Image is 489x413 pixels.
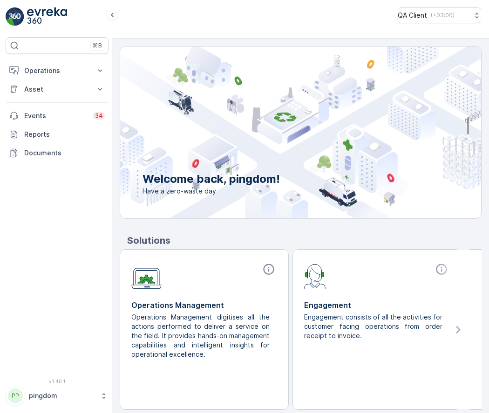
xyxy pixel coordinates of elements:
span: v 1.48.1 [6,379,109,384]
img: city illustration [78,47,481,218]
p: Operations Management [131,300,277,311]
p: Welcome back, pingdom! [143,172,280,187]
p: Operations [24,66,90,75]
button: QA Client(+03:00) [398,7,482,23]
span: Have a zero-waste day [143,187,280,196]
a: Events34 [6,107,109,125]
p: 34 [95,112,103,120]
img: logo [6,7,24,26]
img: module-icon [131,263,162,289]
p: Operations Management digitises all the actions performed to deliver a service on the field. It p... [131,313,270,359]
img: logo_light-DOdMpM7g.png [27,7,67,26]
button: Operations [6,61,109,80]
p: Reports [24,130,105,139]
p: ( +03:00 ) [431,12,455,19]
button: PPpingdom [6,386,109,406]
a: Reports [6,125,109,144]
p: QA Client [398,11,427,20]
a: Documents [6,144,109,162]
p: Documents [24,148,105,158]
p: Asset [24,85,90,94]
img: module-icon [304,263,326,289]
p: Solutions [127,233,482,247]
p: Events [24,111,88,120]
p: pingdom [29,391,95,400]
button: Asset [6,80,109,99]
p: Engagement consists of all the activities for customer facing operations from order receipt to in... [304,313,442,340]
div: PP [8,388,23,403]
p: Engagement [304,300,450,311]
p: ⌘B [93,42,102,49]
